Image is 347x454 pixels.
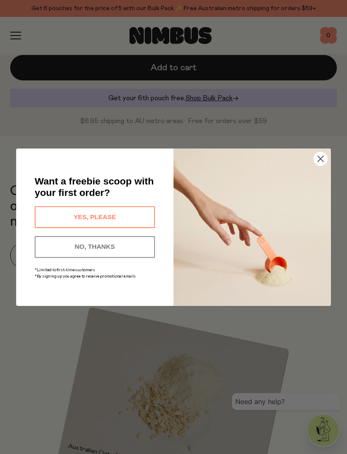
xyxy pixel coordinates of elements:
span: *Limited to first-time customers [35,268,95,272]
span: *By signing up you agree to receive promotional emails [35,274,135,278]
button: YES, PLEASE [35,206,155,228]
button: NO, THANKS [35,236,155,257]
button: Close dialog [314,151,328,165]
span: Want a freebie scoop with your first order? [35,175,154,197]
img: c0d45117-8e62-4a02-9742-374a5db49d45.jpeg [173,149,331,306]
